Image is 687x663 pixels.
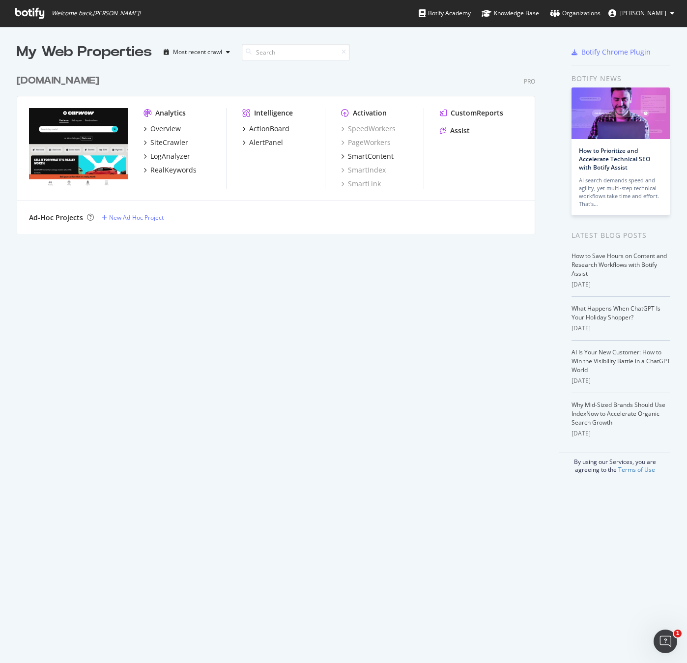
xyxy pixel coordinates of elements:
[524,77,535,86] div: Pro
[559,453,670,474] div: By using our Services, you are agreeing to the
[579,176,662,208] div: AI search demands speed and agility, yet multi-step technical workflows take time and effort. Tha...
[572,230,670,241] div: Latest Blog Posts
[341,138,391,147] a: PageWorkers
[440,108,503,118] a: CustomReports
[572,429,670,438] div: [DATE]
[572,304,660,321] a: What Happens When ChatGPT Is Your Holiday Shopper?
[341,151,394,161] a: SmartContent
[654,630,677,653] iframe: Intercom live chat
[572,376,670,385] div: [DATE]
[160,44,234,60] button: Most recent crawl
[618,465,655,474] a: Terms of Use
[242,124,289,134] a: ActionBoard
[52,9,141,17] span: Welcome back, [PERSON_NAME] !
[249,124,289,134] div: ActionBoard
[17,74,99,88] div: [DOMAIN_NAME]
[348,151,394,161] div: SmartContent
[254,108,293,118] div: Intelligence
[143,151,190,161] a: LogAnalyzer
[450,126,470,136] div: Assist
[143,138,188,147] a: SiteCrawler
[249,138,283,147] div: AlertPanel
[579,146,650,172] a: How to Prioritize and Accelerate Technical SEO with Botify Assist
[341,179,381,189] a: SmartLink
[572,73,670,84] div: Botify news
[29,108,128,187] img: www.carwow.co.uk
[550,8,601,18] div: Organizations
[581,47,651,57] div: Botify Chrome Plugin
[572,324,670,333] div: [DATE]
[150,138,188,147] div: SiteCrawler
[242,44,350,61] input: Search
[150,151,190,161] div: LogAnalyzer
[419,8,471,18] div: Botify Academy
[353,108,387,118] div: Activation
[150,124,181,134] div: Overview
[440,126,470,136] a: Assist
[17,42,152,62] div: My Web Properties
[109,213,164,222] div: New Ad-Hoc Project
[482,8,539,18] div: Knowledge Base
[143,165,197,175] a: RealKeywords
[572,47,651,57] a: Botify Chrome Plugin
[572,348,670,374] a: AI Is Your New Customer: How to Win the Visibility Battle in a ChatGPT World
[572,252,667,278] a: How to Save Hours on Content and Research Workflows with Botify Assist
[572,280,670,289] div: [DATE]
[572,401,665,427] a: Why Mid-Sized Brands Should Use IndexNow to Accelerate Organic Search Growth
[341,124,396,134] a: SpeedWorkers
[155,108,186,118] div: Analytics
[572,87,670,139] img: How to Prioritize and Accelerate Technical SEO with Botify Assist
[341,165,386,175] a: SmartIndex
[242,138,283,147] a: AlertPanel
[102,213,164,222] a: New Ad-Hoc Project
[143,124,181,134] a: Overview
[451,108,503,118] div: CustomReports
[620,9,666,17] span: Dan Mazzei
[601,5,682,21] button: [PERSON_NAME]
[29,213,83,223] div: Ad-Hoc Projects
[173,49,222,55] div: Most recent crawl
[150,165,197,175] div: RealKeywords
[674,630,682,637] span: 1
[17,74,103,88] a: [DOMAIN_NAME]
[17,62,543,234] div: grid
